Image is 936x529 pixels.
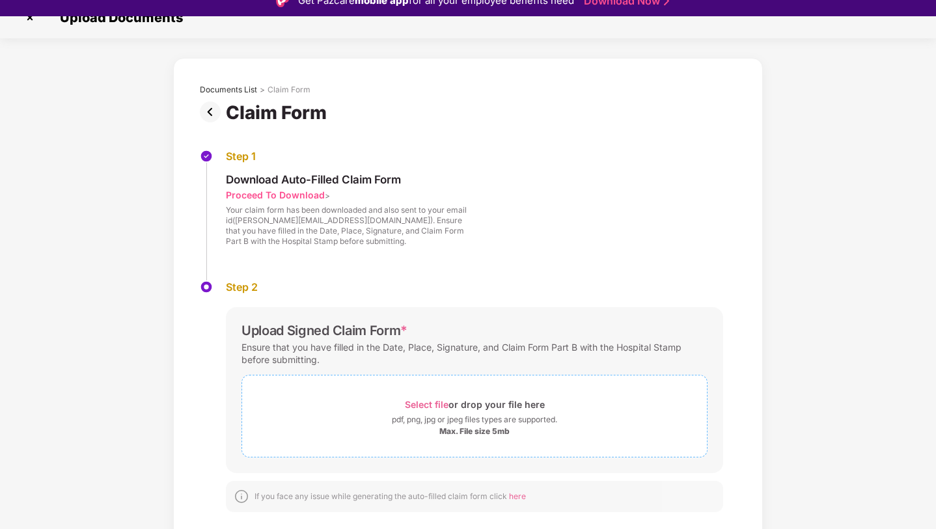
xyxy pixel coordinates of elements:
[509,491,526,501] span: here
[325,191,330,200] span: >
[405,399,448,410] span: Select file
[241,338,708,368] div: Ensure that you have filled in the Date, Place, Signature, and Claim Form Part B with the Hospita...
[242,385,707,447] span: Select fileor drop your file herepdf, png, jpg or jpeg files types are supported.Max. File size 5mb
[226,280,723,294] div: Step 2
[200,150,213,163] img: svg+xml;base64,PHN2ZyBpZD0iU3RlcC1Eb25lLTMyeDMyIiB4bWxucz0iaHR0cDovL3d3dy53My5vcmcvMjAwMC9zdmciIH...
[200,280,213,293] img: svg+xml;base64,PHN2ZyBpZD0iU3RlcC1BY3RpdmUtMzJ4MzIiIHhtbG5zPSJodHRwOi8vd3d3LnczLm9yZy8yMDAwL3N2Zy...
[47,10,189,25] span: Upload Documents
[200,102,226,122] img: svg+xml;base64,PHN2ZyBpZD0iUHJldi0zMngzMiIgeG1sbnM9Imh0dHA6Ly93d3cudzMub3JnLzIwMDAvc3ZnIiB3aWR0aD...
[405,396,545,413] div: or drop your file here
[226,150,467,163] div: Step 1
[226,189,325,201] div: Proceed To Download
[268,85,310,95] div: Claim Form
[200,85,257,95] div: Documents List
[260,85,265,95] div: >
[226,172,467,187] div: Download Auto-Filled Claim Form
[20,7,40,28] img: svg+xml;base64,PHN2ZyBpZD0iQ3Jvc3MtMzJ4MzIiIHhtbG5zPSJodHRwOi8vd3d3LnczLm9yZy8yMDAwL3N2ZyIgd2lkdG...
[439,426,510,437] div: Max. File size 5mb
[226,102,332,124] div: Claim Form
[226,205,467,247] div: Your claim form has been downloaded and also sent to your email id([PERSON_NAME][EMAIL_ADDRESS][D...
[392,413,557,426] div: pdf, png, jpg or jpeg files types are supported.
[234,489,249,504] img: svg+xml;base64,PHN2ZyBpZD0iSW5mb18tXzMyeDMyIiBkYXRhLW5hbWU9IkluZm8gLSAzMngzMiIgeG1sbnM9Imh0dHA6Ly...
[241,323,407,338] div: Upload Signed Claim Form
[255,491,526,502] div: If you face any issue while generating the auto-filled claim form click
